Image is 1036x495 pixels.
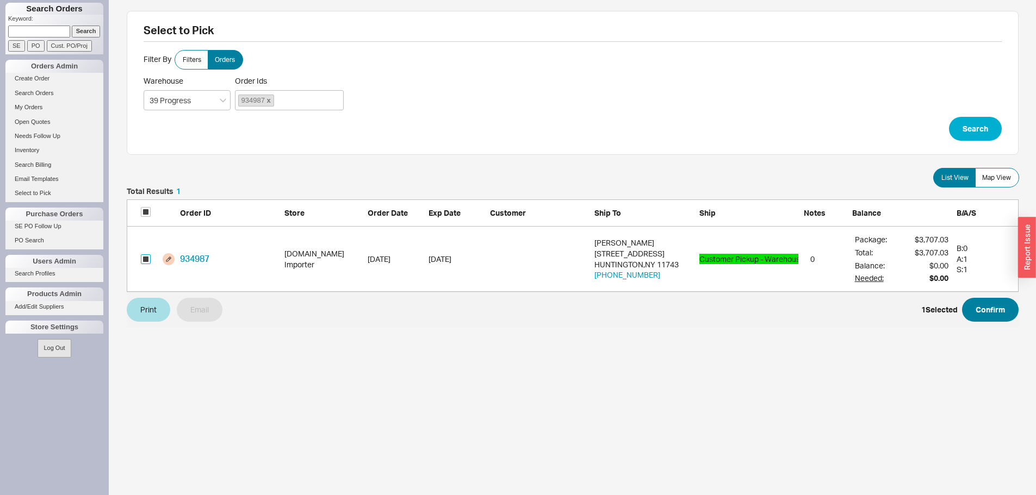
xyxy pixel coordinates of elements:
button: Email [177,298,222,322]
a: Add/Edit Suppliers [5,301,103,312]
a: PO Search [5,235,103,246]
span: List View [941,173,969,182]
button: Log Out [38,339,71,357]
a: Select to Pick [5,187,103,199]
div: Purchase Orders [5,208,103,221]
span: Confirm [976,303,1005,316]
div: A: 1 [957,254,1012,265]
a: SE PO Follow Up [5,221,103,232]
input: Cust. PO/Proj [47,40,92,52]
div: S: 1 [957,264,1012,275]
span: Map View [982,173,1011,182]
div: Balance: [855,260,887,271]
span: B/A/S [957,208,976,217]
a: Email Templates [5,173,103,185]
div: Store Settings [5,321,103,334]
span: Notes [804,208,826,217]
div: B: 0 [957,243,1012,254]
div: Orders Admin [5,60,103,73]
span: Ship [699,208,716,217]
div: Products Admin [5,287,103,300]
span: Print [140,303,157,316]
div: [DOMAIN_NAME] [284,248,362,259]
button: [PHONE_NUMBER] [594,270,660,280]
a: Search Billing [5,159,103,171]
span: Ship To [594,208,621,217]
span: Order Ids [235,76,344,86]
span: Needs Follow Up [15,133,60,139]
span: Store [284,208,305,217]
h1: Search Orders [5,3,103,15]
a: Open Quotes [5,116,103,128]
div: Customer Pickup - Warehouse [699,254,798,265]
span: Email [190,303,209,316]
span: Warehouse [144,76,183,85]
span: Balance [852,208,881,217]
div: 1 Selected [921,304,958,315]
div: [STREET_ADDRESS] HUNTINGTON , NY 11743 [594,237,693,280]
a: Create Order [5,73,103,84]
a: 934987 [180,253,209,264]
input: Select... [144,90,231,110]
span: Exp Date [429,208,461,217]
span: 0 [804,254,821,265]
span: 934987 [238,95,274,106]
button: Search [949,117,1002,141]
span: Customer [490,208,526,217]
span: Orders [215,55,235,64]
button: Confirm [962,298,1019,322]
a: My Orders [5,102,103,113]
a: Needs Follow Up [5,130,103,142]
h2: Select to Pick [144,25,1002,42]
input: PO [27,40,45,52]
div: 8/19/25 [429,254,484,265]
svg: open menu [220,98,226,103]
span: Order Date [368,208,408,217]
span: Search [963,122,988,135]
div: Importer [284,259,362,270]
div: $3,707.03 [915,247,948,258]
div: Users Admin [5,255,103,268]
div: $3,707.03 [915,234,948,245]
a: Search Profiles [5,268,103,279]
a: Search Orders [5,87,103,99]
div: $0.00 [929,260,948,271]
span: Order ID [180,208,211,217]
button: Print [127,298,170,322]
span: Filters [183,55,201,64]
h5: Total Results [127,187,181,195]
div: 8/19/25 [368,254,423,265]
input: Search [72,26,101,37]
span: 1 [176,186,181,196]
div: grid [127,227,1019,292]
input: SE [8,40,25,52]
a: Inventory [5,145,103,156]
input: Order Ids934987 [277,93,283,108]
p: Keyword: [8,15,103,26]
div: Needed: [855,273,887,284]
div: $0.00 [929,273,948,284]
div: Package: [855,234,887,245]
span: Filter By [144,54,171,64]
div: [PERSON_NAME] [594,237,693,248]
div: Total: [855,247,887,258]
